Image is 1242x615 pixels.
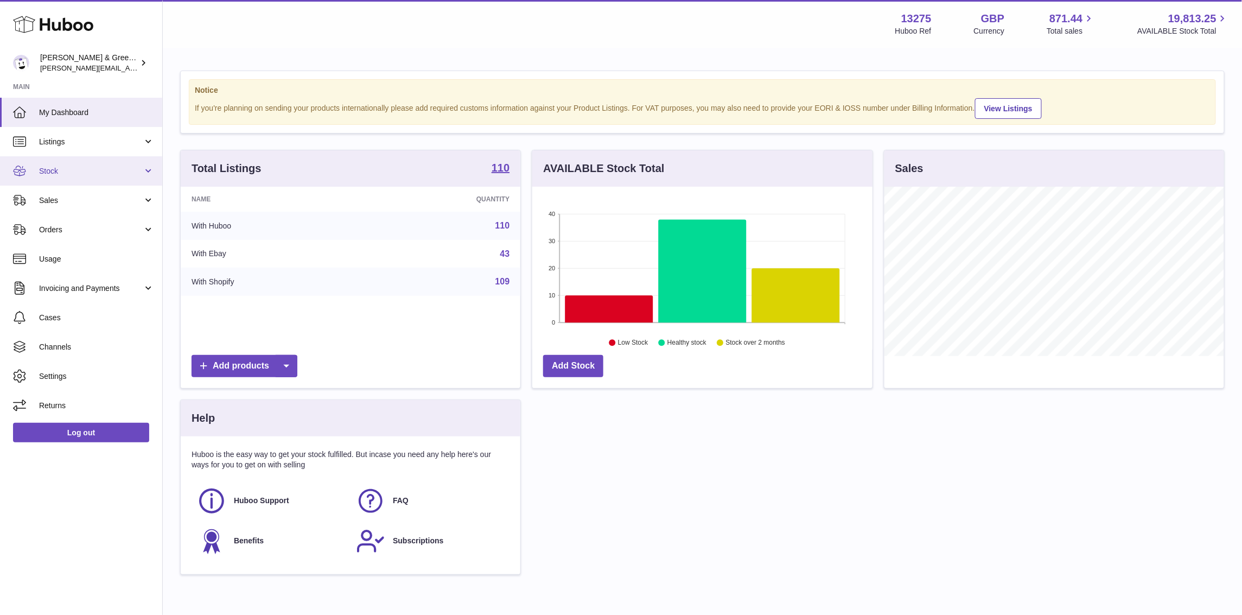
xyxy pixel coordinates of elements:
th: Quantity [364,187,521,212]
span: Subscriptions [393,536,443,546]
span: Sales [39,195,143,206]
span: Channels [39,342,154,352]
a: 19,813.25 AVAILABLE Stock Total [1137,11,1229,36]
div: If you're planning on sending your products internationally please add required customs informati... [195,97,1210,119]
td: With Shopify [181,268,364,296]
p: Huboo is the easy way to get your stock fulfilled. But incase you need any help here's our ways f... [192,449,509,470]
a: 110 [495,221,510,230]
span: Invoicing and Payments [39,283,143,294]
a: FAQ [356,486,504,516]
a: Log out [13,423,149,442]
span: Settings [39,371,154,382]
div: Huboo Ref [895,26,932,36]
a: 109 [495,277,510,286]
strong: 13275 [901,11,932,26]
td: With Huboo [181,212,364,240]
h3: Sales [895,161,923,176]
a: Add products [192,355,297,377]
span: Stock [39,166,143,176]
h3: Help [192,411,215,426]
a: 43 [500,249,510,258]
span: 19,813.25 [1168,11,1216,26]
a: Subscriptions [356,527,504,556]
span: Total sales [1047,26,1095,36]
a: Benefits [197,527,345,556]
span: [PERSON_NAME][EMAIL_ADDRESS][DOMAIN_NAME] [40,64,218,72]
strong: Notice [195,85,1210,96]
a: 871.44 Total sales [1047,11,1095,36]
span: Cases [39,313,154,323]
strong: GBP [981,11,1004,26]
span: Usage [39,254,154,264]
img: ellen@bluebadgecompany.co.uk [13,55,29,71]
text: Stock over 2 months [726,339,785,347]
a: View Listings [975,98,1042,119]
span: Orders [39,225,143,235]
td: With Ebay [181,240,364,268]
text: 0 [552,319,556,326]
span: 871.44 [1049,11,1082,26]
text: Healthy stock [667,339,707,347]
div: Currency [974,26,1005,36]
h3: AVAILABLE Stock Total [543,161,664,176]
span: FAQ [393,496,409,506]
span: Benefits [234,536,264,546]
span: Listings [39,137,143,147]
h3: Total Listings [192,161,262,176]
div: [PERSON_NAME] & Green Ltd [40,53,138,73]
span: Huboo Support [234,496,289,506]
text: 10 [549,292,556,299]
span: AVAILABLE Stock Total [1137,26,1229,36]
a: Huboo Support [197,486,345,516]
text: Low Stock [618,339,648,347]
th: Name [181,187,364,212]
span: Returns [39,401,154,411]
span: My Dashboard [39,107,154,118]
strong: 110 [492,162,509,173]
a: 110 [492,162,509,175]
text: 30 [549,238,556,244]
text: 40 [549,211,556,217]
a: Add Stock [543,355,603,377]
text: 20 [549,265,556,271]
